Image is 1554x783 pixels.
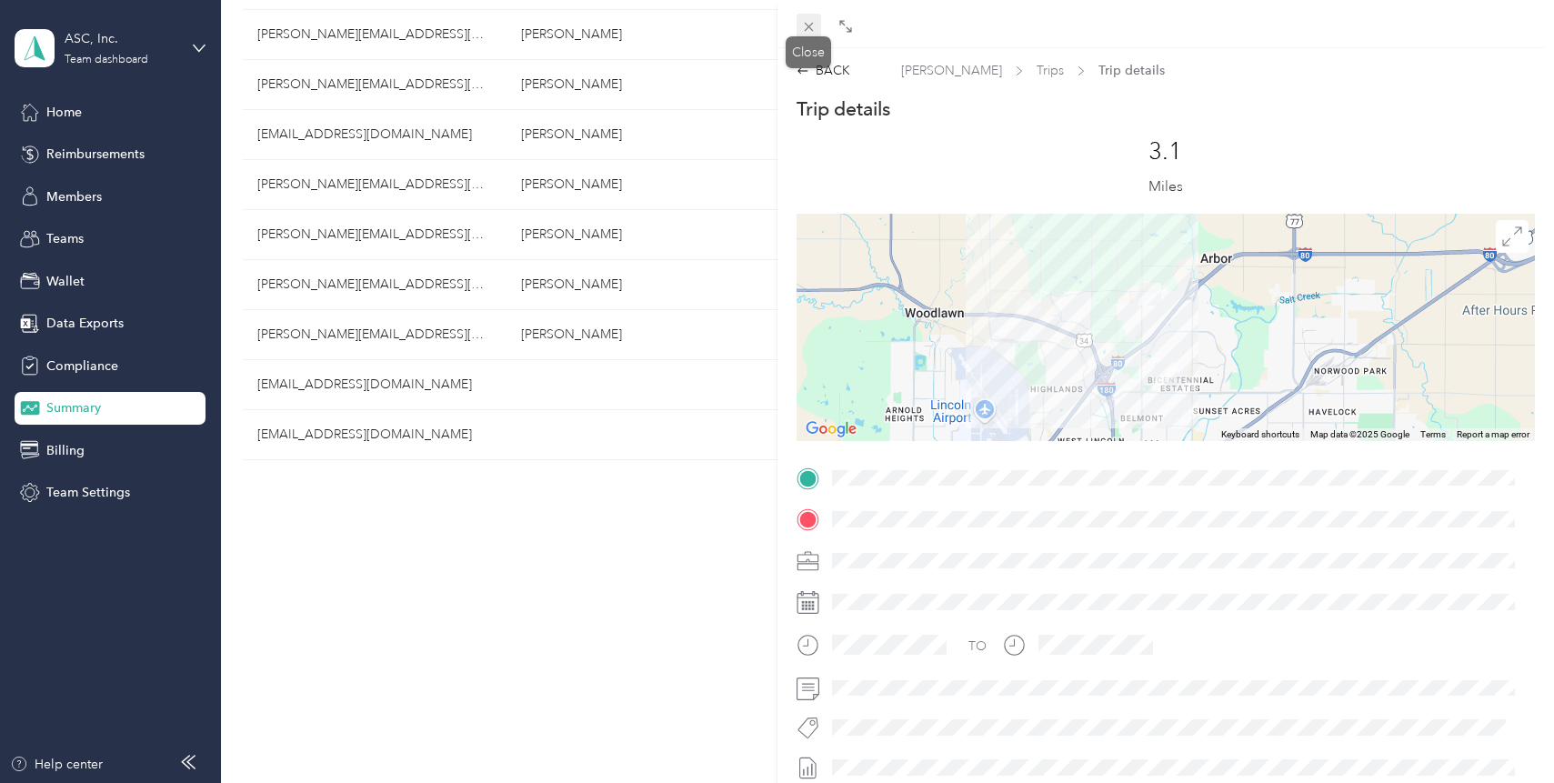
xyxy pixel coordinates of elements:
[1452,681,1554,783] iframe: Everlance-gr Chat Button Frame
[801,417,861,441] a: Open this area in Google Maps (opens a new window)
[786,36,831,68] div: Close
[1420,429,1446,439] a: Terms (opens in new tab)
[1098,61,1165,80] span: Trip details
[797,96,890,122] p: Trip details
[1148,137,1182,166] p: 3.1
[1037,61,1064,80] span: Trips
[901,61,1002,80] span: [PERSON_NAME]
[1221,428,1299,441] button: Keyboard shortcuts
[797,61,850,80] div: BACK
[1457,429,1529,439] a: Report a map error
[1148,176,1183,198] p: Miles
[1310,429,1409,439] span: Map data ©2025 Google
[801,417,861,441] img: Google
[968,637,987,656] div: TO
